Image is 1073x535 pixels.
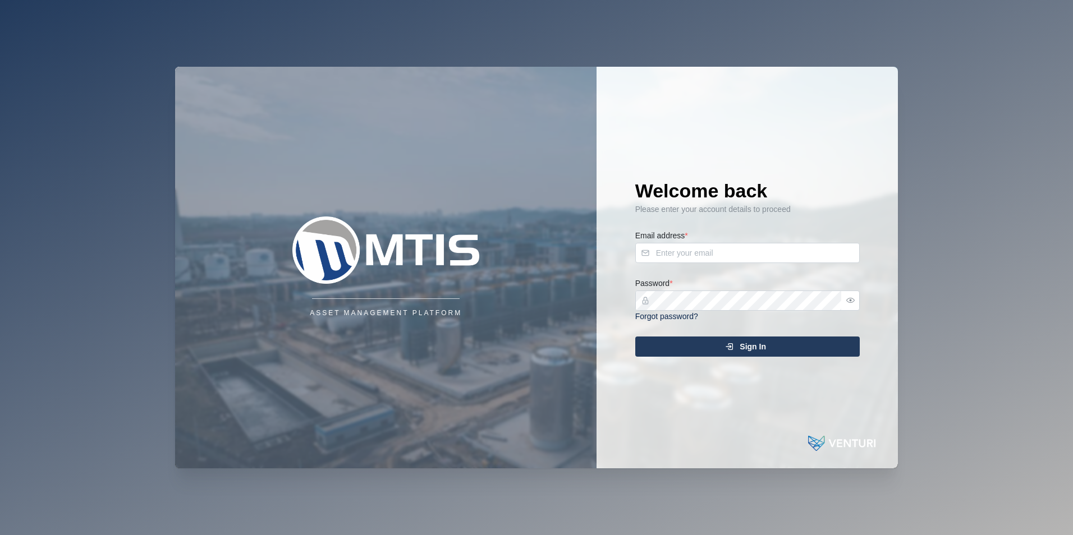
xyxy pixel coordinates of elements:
label: Email address [635,230,688,242]
div: Asset Management Platform [310,308,462,319]
img: Company Logo [274,216,498,284]
a: Forgot password? [635,312,698,321]
span: Sign In [740,337,766,356]
h1: Welcome back [635,178,860,203]
label: Password [635,278,673,290]
input: Enter your email [635,243,860,263]
img: Powered by: Venturi [808,432,875,455]
div: Please enter your account details to proceed [635,204,860,216]
button: Sign In [635,336,860,357]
